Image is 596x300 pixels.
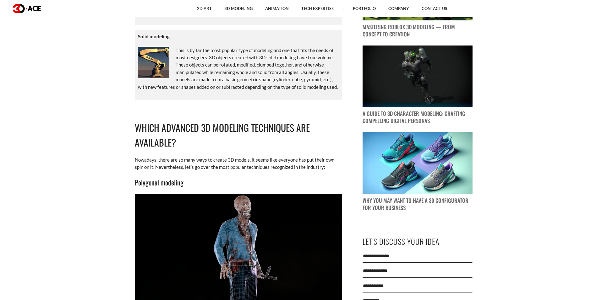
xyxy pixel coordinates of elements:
[363,110,473,125] p: A Guide to 3D Character Modeling: Crafting Compelling Digital Personas
[363,132,473,212] a: blog post image Why You May Want to Have a 3D Configurator for Your Business
[363,197,473,212] p: Why You May Want to Have a 3D Configurator for Your Business
[138,47,169,78] img: 3D solid modeling
[13,4,41,13] img: logo dark
[363,46,473,107] img: blog post image
[138,33,339,40] p: Solid modeling
[135,156,342,171] p: Nowadays, there are so many ways to create 3D models, it seems like everyone has put their own sp...
[363,234,473,249] p: Let's Discuss Your Idea
[135,121,342,150] h2: Which Advanced 3D Modeling Techniques are Available?
[363,46,473,125] a: blog post image A Guide to 3D Character Modeling: Crafting Compelling Digital Personas
[363,24,473,38] p: Mastering Roblox 3D Modeling — From Concept to Creation
[138,47,339,91] p: This is by far the most popular type of modeling and one that fits the needs of most designers. 3...
[363,132,473,194] img: blog post image
[135,177,342,188] h3: Polygonal modeling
